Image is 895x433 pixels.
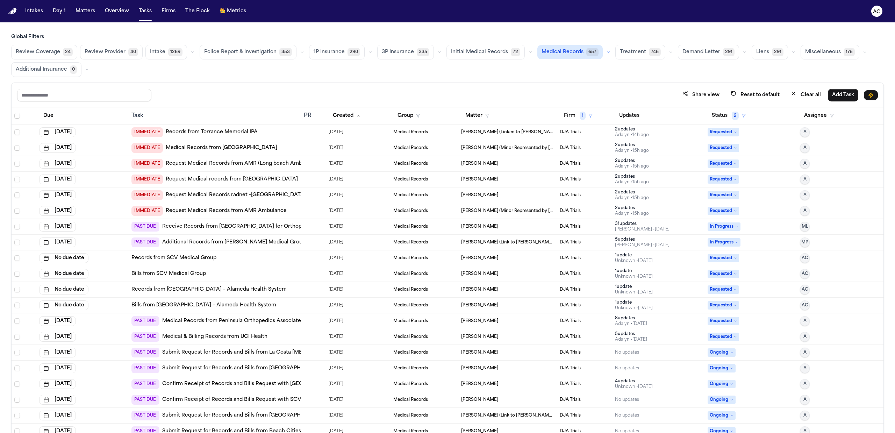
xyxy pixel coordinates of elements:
[615,242,670,248] div: Last updated by Michelle Pimienta at 7/28/2025, 11:00:09 PM
[166,176,298,183] a: Request Medical records from [GEOGRAPHIC_DATA]
[800,190,810,200] button: A
[329,222,343,232] span: 3/6/2025, 8:44:54 PM
[150,49,165,56] span: Intake
[136,5,155,17] button: Tasks
[800,175,810,184] button: A
[752,45,788,59] button: Liens291
[615,142,649,148] div: 2 update s
[615,190,649,195] div: 2 update s
[14,397,20,403] span: Select row
[39,285,88,294] button: No due date
[801,240,808,245] span: MP
[708,411,736,420] span: Ongoing
[800,253,810,263] button: AC
[560,145,581,151] span: DJA Trials
[800,109,838,122] button: Assignee
[80,45,143,59] button: Review Provider40
[182,5,213,17] button: The Flock
[382,49,414,56] span: 3P Insurance
[800,143,810,153] button: A
[8,8,17,15] a: Home
[14,113,20,119] span: Select all
[162,412,324,419] a: Submit Request for Records and Bills from [GEOGRAPHIC_DATA]
[14,334,20,340] span: Select row
[615,290,653,295] div: Last updated by System at 5/16/2025, 10:08:42 AM
[615,274,653,279] div: Last updated by System at 5/15/2025, 4:33:41 PM
[393,109,424,122] button: Group
[800,300,810,310] button: AC
[800,127,810,137] button: A
[329,159,343,169] span: 9/4/2025, 2:25:50 PM
[162,333,267,340] a: Medical & Billing Records from UCI Health
[708,333,739,341] span: Requested
[166,192,306,199] a: Request Medical Records radnet -[GEOGRAPHIC_DATA]
[102,5,132,17] button: Overview
[800,206,810,216] button: A
[560,161,581,166] span: DJA Trials
[461,145,554,151] span: Demi Mendez (Minor Represented by Teresa Flores)
[14,303,20,308] span: Select row
[393,177,428,182] span: Medical Records
[329,237,343,247] span: 5/15/2025, 6:35:17 AM
[39,348,76,357] button: [DATE]
[615,127,649,132] div: 2 update s
[14,161,20,166] span: Select row
[615,132,649,138] div: Last updated by Adalyn at 10/1/2025, 6:24:32 PM
[800,348,810,357] button: A
[131,255,216,262] a: Records from SCV Medical Group
[615,253,653,258] div: 1 update
[620,49,646,56] span: Treatment
[615,315,647,321] div: 8 update s
[348,48,360,56] span: 290
[615,195,649,201] div: Last updated by Adalyn at 10/1/2025, 5:39:16 PM
[461,271,498,277] span: Maria Briseno
[393,271,428,277] span: Medical Records
[39,109,58,122] button: Due
[708,159,739,168] span: Requested
[678,45,739,59] button: Demand Letter291
[615,158,649,164] div: 2 update s
[461,109,494,122] button: Matter
[304,112,323,120] div: PR
[803,350,807,355] span: A
[803,208,807,214] span: A
[800,237,810,247] button: MP
[615,174,649,179] div: 2 update s
[393,161,428,166] span: Medical Records
[560,287,581,292] span: DJA Trials
[39,206,76,216] button: [DATE]
[39,175,76,184] button: [DATE]
[309,45,365,59] button: 1P Insurance290
[708,238,740,247] span: In Progress
[803,129,807,135] span: A
[377,45,434,59] button: 3P Insurance335
[39,269,88,279] button: No due date
[800,411,810,420] button: A
[461,161,498,166] span: Teresa Flores
[537,45,603,59] button: Medical Records657
[708,175,739,184] span: Requested
[708,348,736,357] span: Ongoing
[461,192,498,198] span: Teresa Flores
[329,300,343,310] span: 5/16/2025, 10:08:42 AM
[14,208,20,214] span: Select row
[803,365,807,371] span: A
[14,287,20,292] span: Select row
[800,269,810,279] button: AC
[166,207,287,214] a: Request Medical Records from AMR Ambulance
[800,395,810,405] button: A
[162,223,428,230] a: Receive Records from [GEOGRAPHIC_DATA] for Orthopedic Surgery & Sports Medicine - [PERSON_NAME]
[708,285,739,294] span: Requested
[73,5,98,17] button: Matters
[682,49,720,56] span: Demand Letter
[708,270,739,278] span: Requested
[11,45,77,59] button: Review Coverage24
[708,191,739,199] span: Requested
[393,224,428,229] span: Medical Records
[708,109,750,122] button: Status2
[708,222,740,231] span: In Progress
[22,5,46,17] button: Intakes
